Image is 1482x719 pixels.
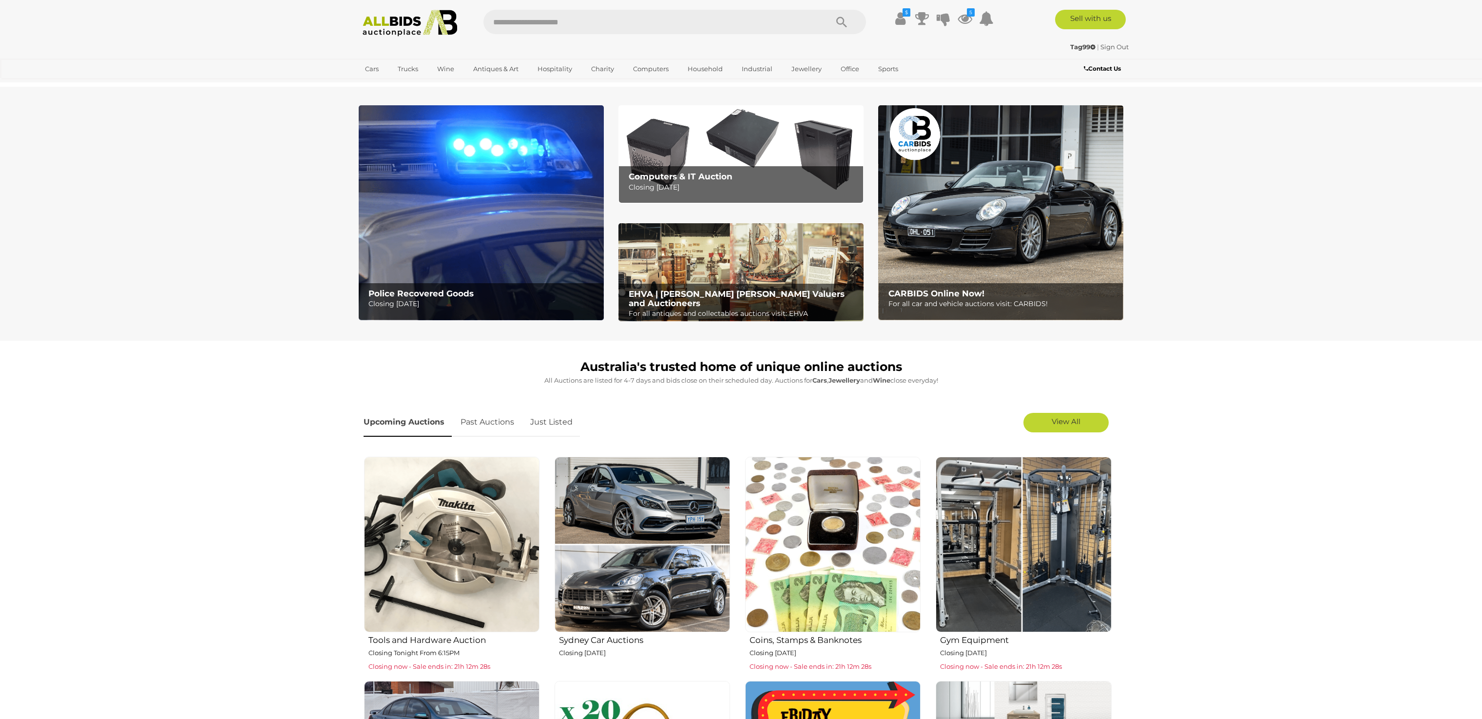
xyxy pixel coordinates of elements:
span: Closing now - Sale ends in: 21h 12m 28s [750,662,871,670]
span: Closing now - Sale ends in: 21h 12m 28s [368,662,490,670]
strong: Jewellery [828,376,860,384]
h2: Gym Equipment [940,633,1111,645]
b: CARBIDS Online Now! [888,289,984,298]
a: Industrial [735,61,779,77]
img: Sydney Car Auctions [555,457,730,632]
h2: Coins, Stamps & Banknotes [750,633,921,645]
h1: Australia's trusted home of unique online auctions [364,360,1119,374]
a: Wine [431,61,461,77]
a: Sydney Car Auctions Closing [DATE] [554,456,730,673]
b: EHVA | [PERSON_NAME] [PERSON_NAME] Valuers and Auctioneers [629,289,845,308]
a: Computers [627,61,675,77]
a: Computers & IT Auction Computers & IT Auction Closing [DATE] [618,105,864,203]
a: Upcoming Auctions [364,408,452,437]
p: Closing [DATE] [940,647,1111,659]
a: Charity [585,61,620,77]
button: Search [817,10,866,34]
p: For all car and vehicle auctions visit: CARBIDS! [888,298,1118,310]
a: Hospitality [531,61,578,77]
a: Police Recovered Goods Police Recovered Goods Closing [DATE] [359,105,604,320]
a: Tag99 [1070,43,1097,51]
p: Closing [DATE] [750,647,921,659]
b: Contact Us [1084,65,1121,72]
strong: Cars [812,376,827,384]
p: For all antiques and collectables auctions visit: EHVA [629,308,858,320]
a: Antiques & Art [467,61,525,77]
span: | [1097,43,1099,51]
i: 5 [967,8,975,17]
img: Police Recovered Goods [359,105,604,320]
a: Office [834,61,866,77]
a: Coins, Stamps & Banknotes Closing [DATE] Closing now - Sale ends in: 21h 12m 28s [745,456,921,673]
a: Contact Us [1084,63,1123,74]
span: View All [1052,417,1080,426]
p: Closing [DATE] [368,298,598,310]
a: Jewellery [785,61,828,77]
a: Past Auctions [453,408,521,437]
p: Closing [DATE] [629,181,858,194]
a: Household [681,61,729,77]
a: Sign Out [1100,43,1129,51]
p: Closing [DATE] [559,647,730,659]
a: Just Listed [523,408,580,437]
p: Closing Tonight From 6:15PM [368,647,539,659]
h2: Tools and Hardware Auction [368,633,539,645]
h2: Sydney Car Auctions [559,633,730,645]
strong: Wine [873,376,890,384]
img: Coins, Stamps & Banknotes [745,457,921,632]
img: CARBIDS Online Now! [878,105,1123,320]
strong: Tag99 [1070,43,1096,51]
b: Computers & IT Auction [629,172,732,181]
img: Allbids.com.au [357,10,463,37]
a: 5 [958,10,972,27]
img: Tools and Hardware Auction [364,457,539,632]
a: Sports [872,61,905,77]
img: Computers & IT Auction [618,105,864,203]
p: All Auctions are listed for 4-7 days and bids close on their scheduled day. Auctions for , and cl... [364,375,1119,386]
a: [GEOGRAPHIC_DATA] [359,77,441,93]
a: View All [1023,413,1109,432]
a: $ [893,10,908,27]
a: Tools and Hardware Auction Closing Tonight From 6:15PM Closing now - Sale ends in: 21h 12m 28s [364,456,539,673]
span: Closing now - Sale ends in: 21h 12m 28s [940,662,1062,670]
a: Gym Equipment Closing [DATE] Closing now - Sale ends in: 21h 12m 28s [935,456,1111,673]
a: EHVA | Evans Hastings Valuers and Auctioneers EHVA | [PERSON_NAME] [PERSON_NAME] Valuers and Auct... [618,223,864,322]
a: Trucks [391,61,424,77]
a: Sell with us [1055,10,1126,29]
img: EHVA | Evans Hastings Valuers and Auctioneers [618,223,864,322]
a: Cars [359,61,385,77]
b: Police Recovered Goods [368,289,474,298]
i: $ [903,8,910,17]
img: Gym Equipment [936,457,1111,632]
a: CARBIDS Online Now! CARBIDS Online Now! For all car and vehicle auctions visit: CARBIDS! [878,105,1123,320]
